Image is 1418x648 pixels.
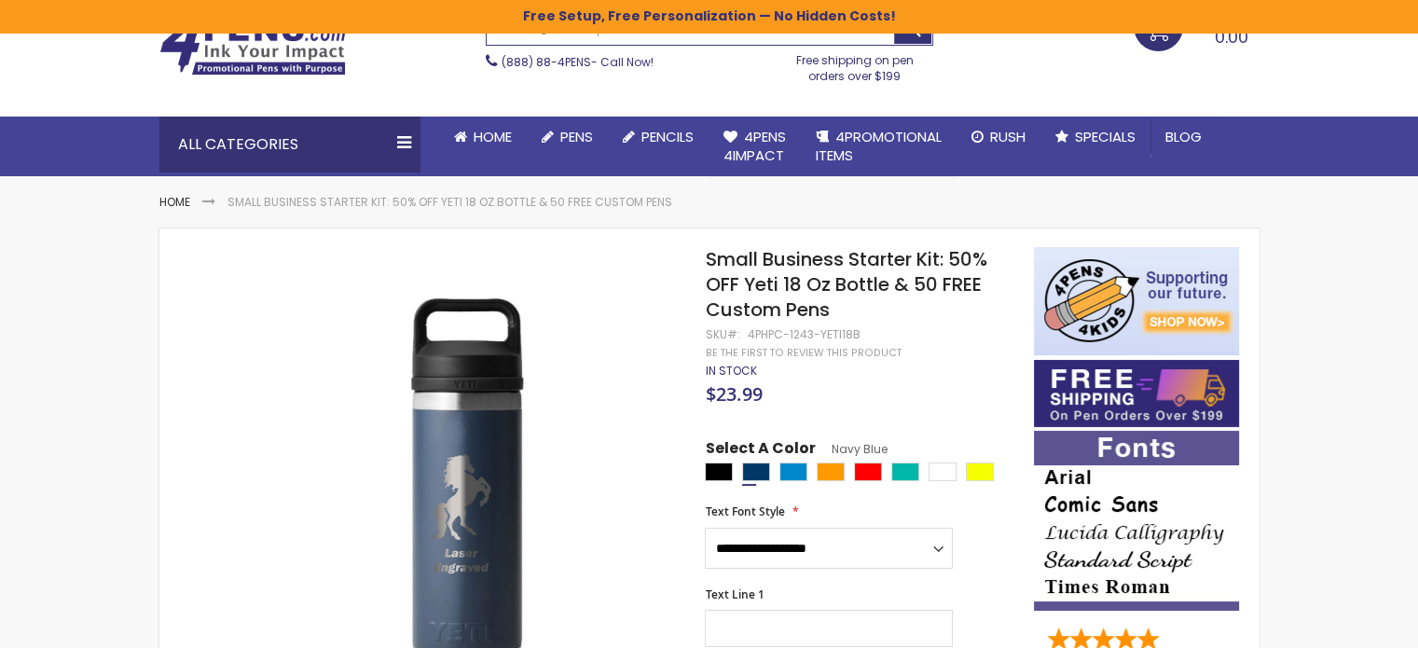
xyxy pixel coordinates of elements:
[705,381,762,407] span: $23.99
[777,46,933,83] div: Free shipping on pen orders over $199
[723,127,786,165] span: 4Pens 4impact
[742,462,770,481] div: Navy Blue
[560,127,593,146] span: Pens
[705,438,815,463] span: Select A Color
[1165,127,1202,146] span: Blog
[779,462,807,481] div: Big Wave Blue
[957,117,1040,158] a: Rush
[1075,127,1136,146] span: Specials
[1150,117,1217,158] a: Blog
[854,462,882,481] div: Red
[502,54,591,70] a: (888) 88-4PENS
[815,441,887,457] span: Navy Blue
[159,16,346,76] img: 4Pens Custom Pens and Promotional Products
[705,462,733,481] div: Black
[1040,117,1150,158] a: Specials
[439,117,527,158] a: Home
[159,117,420,172] div: All Categories
[1215,25,1248,48] span: 0.00
[527,117,608,158] a: Pens
[929,462,957,481] div: White
[705,364,756,379] div: Availability
[705,246,986,323] span: Small Business Starter Kit: 50% OFF Yeti 18 Oz Bottle & 50 FREE Custom Pens
[816,127,942,165] span: 4PROMOTIONAL ITEMS
[705,326,739,342] strong: SKU
[709,117,801,177] a: 4Pens4impact
[966,462,994,481] div: Yellow
[705,363,756,379] span: In stock
[474,127,512,146] span: Home
[1034,360,1239,427] img: Free shipping on orders over $199
[1034,431,1239,611] img: font-personalization-examples
[705,346,901,360] a: Be the first to review this product
[817,462,845,481] div: Orange
[502,54,654,70] span: - Call Now!
[1264,598,1418,648] iframe: Google Customer Reviews
[227,195,672,210] li: Small Business Starter Kit: 50% OFF Yeti 18 Oz Bottle & 50 FREE Custom Pens
[159,194,190,210] a: Home
[801,117,957,177] a: 4PROMOTIONALITEMS
[891,462,919,481] div: Teal
[990,127,1026,146] span: Rush
[641,127,694,146] span: Pencils
[705,503,784,519] span: Text Font Style
[608,117,709,158] a: Pencils
[705,586,764,602] span: Text Line 1
[747,327,860,342] div: 4PHPC-1243-YETI18B
[1034,247,1239,355] img: 4pens 4 kids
